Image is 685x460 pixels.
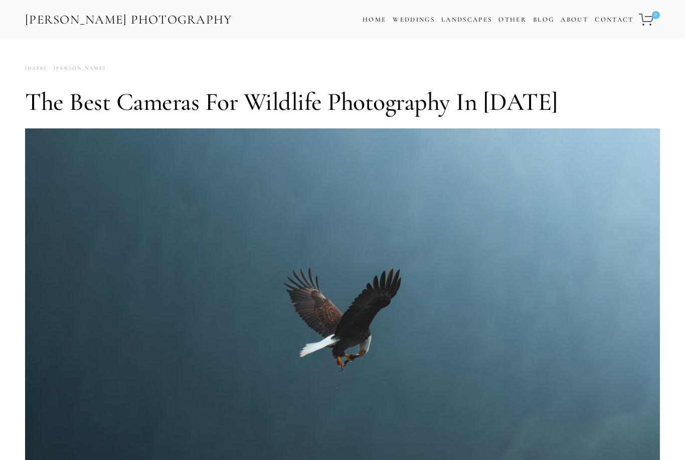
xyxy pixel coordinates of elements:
span: 0 [652,11,660,19]
a: 0 items in cart [637,8,661,32]
a: Landscapes [441,16,492,24]
a: Blog [533,13,554,27]
a: [PERSON_NAME] [47,62,106,75]
h1: The Best Cameras for Wildlife Photography in [DATE] [25,87,660,117]
a: Other [498,16,527,24]
a: [PERSON_NAME] Photography [24,9,233,31]
a: About [561,13,588,27]
a: Home [363,13,386,27]
a: Contact [595,13,633,27]
a: Weddings [393,16,435,24]
time: [DATE] [25,62,47,75]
